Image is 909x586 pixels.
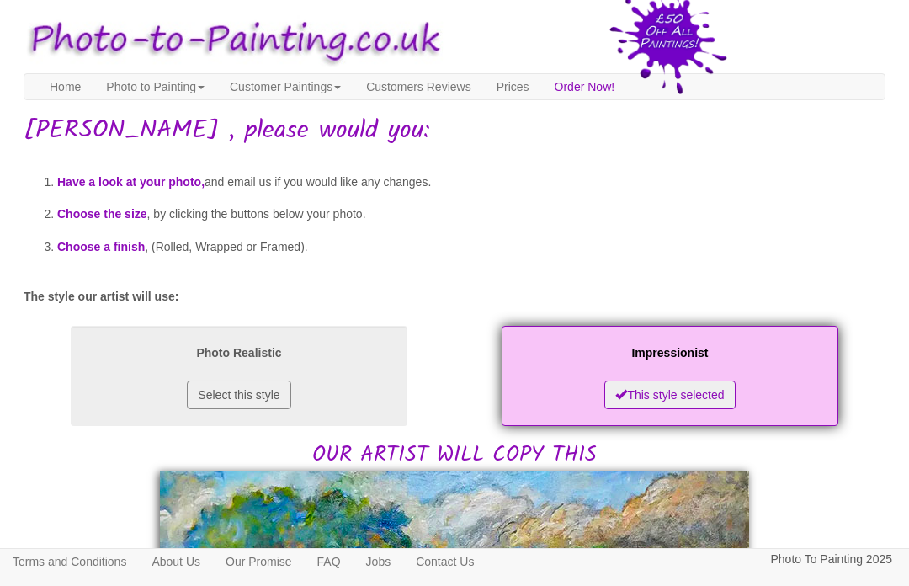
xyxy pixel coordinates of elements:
[88,343,391,364] p: Photo Realistic
[24,288,178,305] label: The style our artist will use:
[217,74,353,99] a: Customer Paintings
[57,231,885,264] li: , (Rolled, Wrapped or Framed).
[604,381,735,409] button: This style selected
[57,175,205,189] span: Have a look at your photo,
[518,343,821,364] p: Impressionist
[770,549,892,570] p: Photo To Painting 2025
[353,549,404,574] a: Jobs
[24,322,885,466] h2: OUR ARTIST WILL COPY THIS
[542,74,628,99] a: Order Now!
[213,549,305,574] a: Our Promise
[37,74,93,99] a: Home
[305,549,353,574] a: FAQ
[484,74,542,99] a: Prices
[57,207,147,221] span: Choose the size
[24,117,885,145] h1: [PERSON_NAME] , please would you:
[187,381,290,409] button: Select this style
[57,240,145,253] span: Choose a finish
[93,74,217,99] a: Photo to Painting
[353,74,483,99] a: Customers Reviews
[57,198,885,231] li: , by clicking the buttons below your photo.
[15,8,446,73] img: Photo to Painting
[403,549,486,574] a: Contact Us
[139,549,213,574] a: About Us
[57,166,885,199] li: and email us if you would like any changes.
